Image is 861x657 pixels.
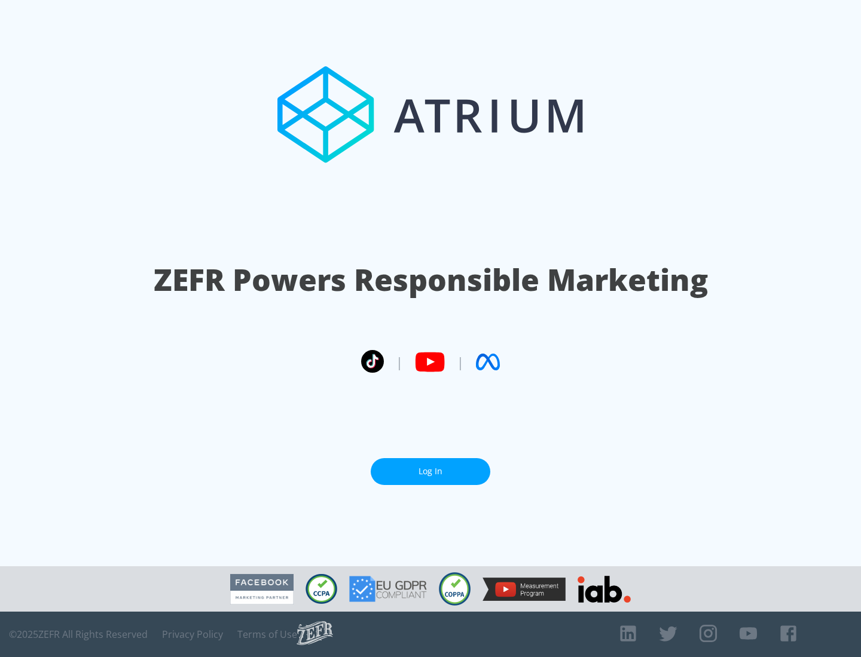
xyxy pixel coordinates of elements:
img: COPPA Compliant [439,572,471,606]
img: YouTube Measurement Program [483,578,566,601]
a: Privacy Policy [162,628,223,640]
img: CCPA Compliant [306,574,337,604]
span: | [457,353,464,371]
a: Log In [371,458,490,485]
a: Terms of Use [237,628,297,640]
img: Facebook Marketing Partner [230,574,294,604]
img: IAB [578,576,631,603]
span: | [396,353,403,371]
h1: ZEFR Powers Responsible Marketing [154,259,708,300]
span: © 2025 ZEFR All Rights Reserved [9,628,148,640]
img: GDPR Compliant [349,576,427,602]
